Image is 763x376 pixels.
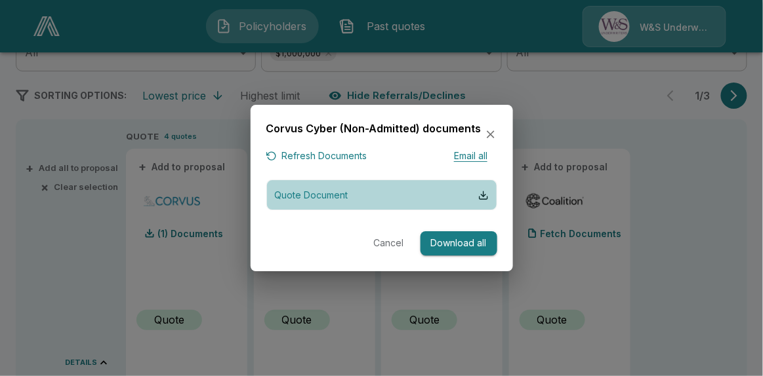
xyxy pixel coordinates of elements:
[368,231,410,255] button: Cancel
[266,148,367,164] button: Refresh Documents
[266,121,482,138] h6: Corvus Cyber (Non-Admitted) documents
[266,179,497,210] button: Quote Document
[445,148,497,164] button: Email all
[275,188,348,202] p: Quote Document
[421,231,497,255] button: Download all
